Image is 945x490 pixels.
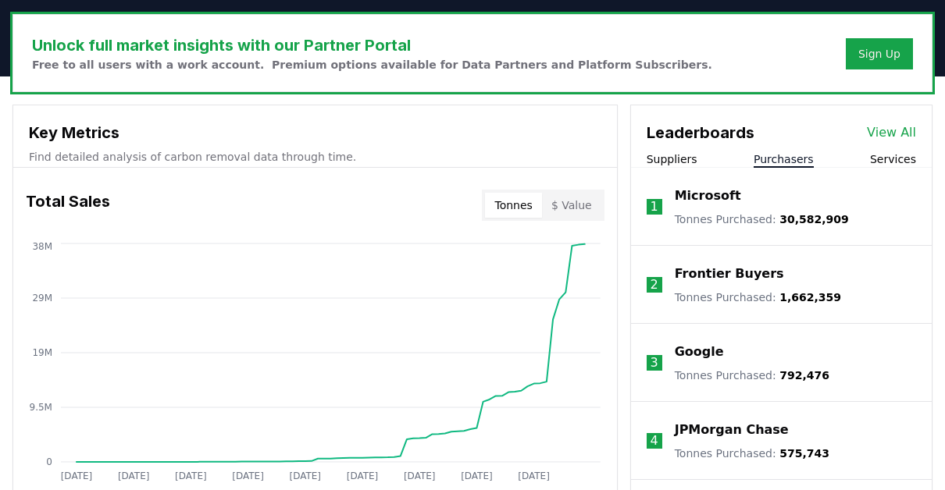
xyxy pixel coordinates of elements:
p: 2 [651,275,658,294]
p: Find detailed analysis of carbon removal data through time. [29,149,601,165]
h3: Unlock full market insights with our Partner Portal [32,34,712,57]
span: 792,476 [779,369,829,382]
a: Google [675,343,724,361]
tspan: [DATE] [461,470,493,481]
p: 1 [651,197,658,216]
tspan: [DATE] [118,470,150,481]
tspan: 9.5M [30,402,52,413]
a: View All [867,123,916,142]
h3: Key Metrics [29,121,601,144]
button: Sign Up [846,38,913,69]
tspan: 29M [32,293,52,304]
a: Frontier Buyers [675,265,784,283]
button: Suppliers [647,151,697,167]
p: Tonnes Purchased : [675,446,829,461]
tspan: [DATE] [518,470,550,481]
h3: Total Sales [26,190,110,221]
tspan: 0 [46,456,52,467]
button: Services [870,151,916,167]
button: $ Value [542,193,601,218]
tspan: 19M [32,347,52,358]
tspan: [DATE] [175,470,207,481]
tspan: [DATE] [61,470,93,481]
span: 1,662,359 [779,291,841,304]
tspan: [DATE] [290,470,322,481]
button: Tonnes [485,193,541,218]
p: Tonnes Purchased : [675,289,841,305]
a: Sign Up [858,46,900,62]
tspan: [DATE] [347,470,379,481]
button: Purchasers [754,151,814,167]
p: Tonnes Purchased : [675,367,829,383]
span: 30,582,909 [779,213,849,225]
p: Free to all users with a work account. Premium options available for Data Partners and Platform S... [32,57,712,73]
p: 4 [651,431,658,450]
tspan: [DATE] [404,470,436,481]
tspan: [DATE] [232,470,264,481]
h3: Leaderboards [647,121,754,144]
a: Microsoft [675,186,741,205]
p: 3 [651,353,658,372]
p: Tonnes Purchased : [675,211,849,227]
a: JPMorgan Chase [675,421,789,439]
tspan: 38M [32,241,52,252]
span: 575,743 [779,447,829,460]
